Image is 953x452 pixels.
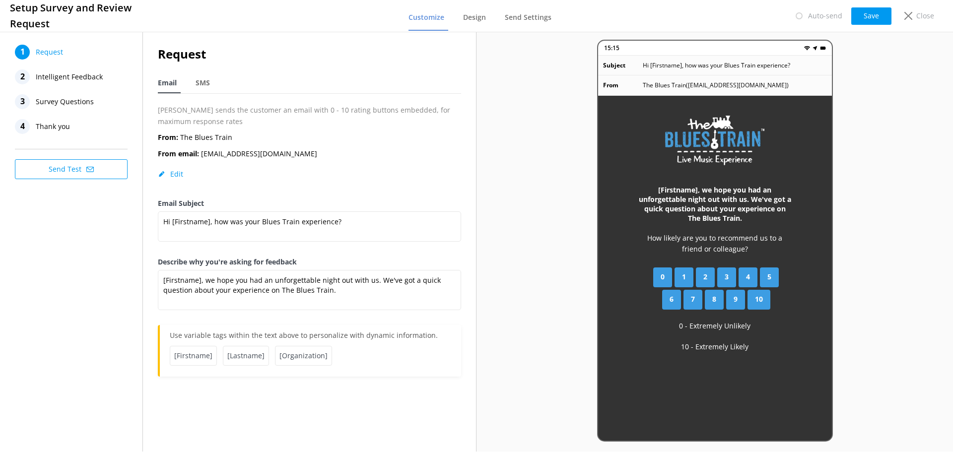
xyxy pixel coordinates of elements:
span: 7 [691,294,695,305]
button: Edit [158,169,183,179]
span: 1 [682,271,686,282]
span: 8 [712,294,716,305]
p: 10 - Extremely Likely [681,341,749,352]
span: [Lastname] [223,346,269,366]
textarea: Hi [Firstname], how was your Blues Train experience? [158,211,461,242]
p: [PERSON_NAME] sends the customer an email with 0 - 10 rating buttons embedded, for maximum respon... [158,105,461,127]
img: 259-1748923610.png [665,116,764,165]
b: From email: [158,149,199,158]
p: Auto-send [808,10,842,21]
label: Email Subject [158,198,461,209]
img: battery.png [820,45,826,51]
p: How likely are you to recommend us to a friend or colleague? [638,233,792,255]
div: 4 [15,119,30,134]
button: Send Test [15,159,128,179]
div: 1 [15,45,30,60]
span: SMS [196,78,210,88]
b: From: [158,132,178,142]
img: near-me.png [812,45,818,51]
span: Customize [408,12,444,22]
p: 15:15 [604,43,619,53]
span: Request [36,45,63,60]
p: Subject [603,61,643,70]
span: 6 [670,294,674,305]
span: 5 [767,271,771,282]
span: [Organization] [275,346,332,366]
p: 0 - Extremely Unlikely [679,321,750,331]
span: Design [463,12,486,22]
span: 10 [755,294,763,305]
span: 0 [661,271,665,282]
span: 3 [725,271,729,282]
p: Use variable tags within the text above to personalize with dynamic information. [170,330,451,346]
p: The Blues Train ( [EMAIL_ADDRESS][DOMAIN_NAME] ) [643,80,789,90]
p: Hi [Firstname], how was your Blues Train experience? [643,61,790,70]
textarea: [Firstname], we hope you had an unforgettable night out with us. We've got a quick question about... [158,270,461,310]
h3: [Firstname], we hope you had an unforgettable night out with us. We've got a quick question about... [638,185,792,223]
img: wifi.png [804,45,810,51]
span: 9 [734,294,738,305]
button: Save [851,7,891,25]
span: Send Settings [505,12,551,22]
span: [Firstname] [170,346,217,366]
div: 3 [15,94,30,109]
h2: Request [158,45,461,64]
span: Survey Questions [36,94,94,109]
p: [EMAIL_ADDRESS][DOMAIN_NAME] [158,148,317,159]
div: 2 [15,69,30,84]
label: Describe why you're asking for feedback [158,257,461,267]
p: Close [916,10,934,21]
p: The Blues Train [158,132,232,143]
p: From [603,80,643,90]
span: Email [158,78,177,88]
span: Thank you [36,119,70,134]
span: Intelligent Feedback [36,69,103,84]
span: 4 [746,271,750,282]
span: 2 [703,271,707,282]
